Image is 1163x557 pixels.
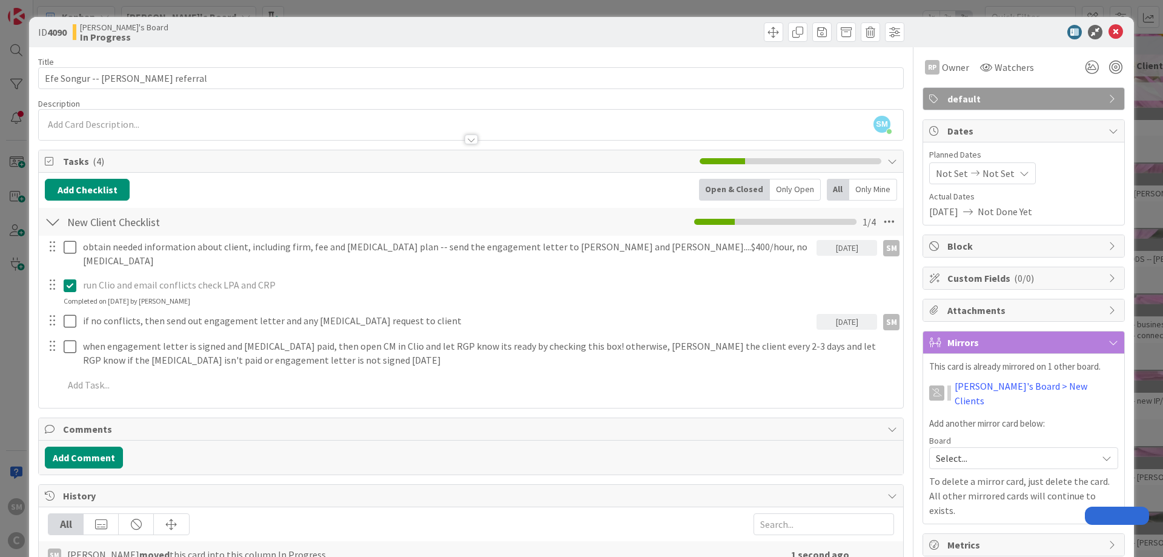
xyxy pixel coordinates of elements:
[947,335,1102,350] span: Mirrors
[45,179,130,201] button: Add Checklist
[995,60,1034,75] span: Watchers
[38,25,67,39] span: ID
[947,124,1102,138] span: Dates
[929,436,951,445] span: Board
[699,179,770,201] div: Open & Closed
[83,314,812,328] p: if no conflicts, then send out engagement letter and any [MEDICAL_DATA] request to client
[883,240,900,256] div: SM
[947,538,1102,552] span: Metrics
[947,271,1102,285] span: Custom Fields
[38,56,54,67] label: Title
[63,211,336,233] input: Add Checklist...
[770,179,821,201] div: Only Open
[817,314,877,330] div: [DATE]
[80,32,168,42] b: In Progress
[873,116,890,133] span: SM
[929,148,1118,161] span: Planned Dates
[754,513,894,535] input: Search...
[45,447,123,469] button: Add Comment
[929,204,958,219] span: [DATE]
[883,314,900,330] div: SM
[936,166,968,181] span: Not Set
[63,489,881,503] span: History
[863,215,876,229] span: 1 / 4
[93,155,104,167] span: ( 4 )
[955,379,1118,408] a: [PERSON_NAME]'s Board > New Clients
[1014,272,1034,284] span: ( 0/0 )
[942,60,969,75] span: Owner
[38,98,80,109] span: Description
[63,154,694,168] span: Tasks
[83,240,812,267] p: obtain needed information about client, including firm, fee and [MEDICAL_DATA] plan -- send the e...
[48,514,84,535] div: All
[929,474,1118,518] p: To delete a mirror card, just delete the card. All other mirrored cards will continue to exists.
[947,303,1102,318] span: Attachments
[63,422,881,436] span: Comments
[849,179,897,201] div: Only Mine
[38,67,904,89] input: type card name here...
[929,360,1118,374] p: This card is already mirrored on 1 other board.
[947,92,1102,106] span: default
[80,22,168,32] span: [PERSON_NAME]'s Board
[925,60,939,75] div: RP
[47,26,67,38] b: 4090
[936,450,1091,467] span: Select...
[827,179,849,201] div: All
[64,296,190,307] div: Completed on [DATE] by [PERSON_NAME]
[982,166,1015,181] span: Not Set
[83,339,895,367] p: when engagement letter is signed and [MEDICAL_DATA] paid, then open CM in Clio and let RGP know i...
[978,204,1032,219] span: Not Done Yet
[947,239,1102,253] span: Block
[83,278,895,292] p: run Clio and email conflicts check LPA and CRP
[929,190,1118,203] span: Actual Dates
[929,417,1118,431] p: Add another mirror card below:
[817,240,877,256] div: [DATE]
